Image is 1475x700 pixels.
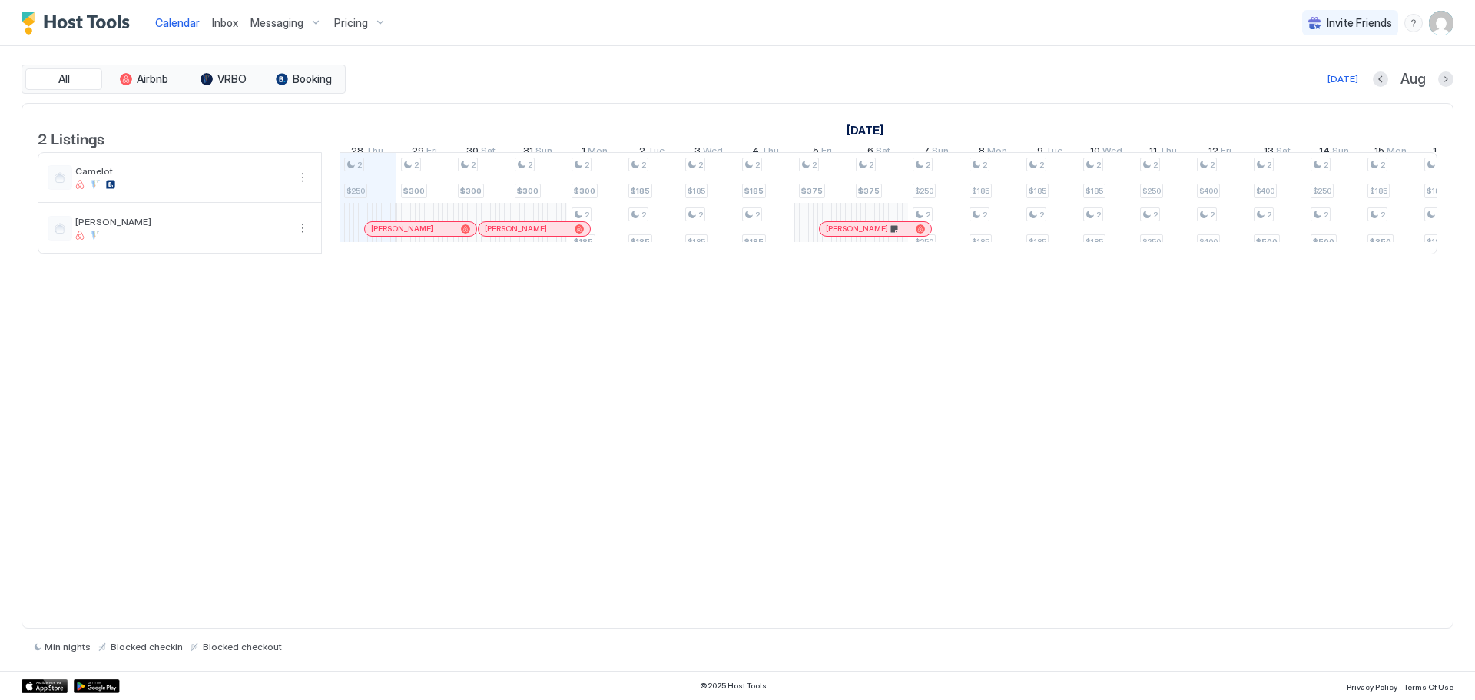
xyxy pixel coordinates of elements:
span: $250 [915,186,933,196]
span: [PERSON_NAME] [75,216,287,227]
span: Airbnb [137,72,168,86]
span: Sat [481,144,496,161]
span: $350 [1370,237,1391,247]
span: 2 [983,210,987,220]
a: September 6, 2025 [863,141,894,164]
span: $185 [1427,186,1444,196]
span: Terms Of Use [1404,682,1453,692]
button: Airbnb [105,68,182,90]
span: $250 [1313,186,1331,196]
span: 2 [639,144,645,161]
span: $185 [972,186,989,196]
span: 2 [1324,210,1328,220]
a: Calendar [155,15,200,31]
a: September 8, 2025 [975,141,1011,164]
button: More options [293,219,312,237]
span: $185 [688,237,705,247]
a: August 29, 2025 [408,141,441,164]
span: 15 [1374,144,1384,161]
span: [PERSON_NAME] [371,224,433,234]
span: 16 [1433,144,1443,161]
span: 5 [813,144,819,161]
span: 2 [698,210,703,220]
span: $400 [1256,186,1274,196]
span: $185 [631,186,650,196]
span: $250 [1142,186,1161,196]
span: Aug [1400,71,1426,88]
span: $185 [744,186,764,196]
a: September 12, 2025 [1205,141,1235,164]
span: 2 [585,210,589,220]
span: 2 [1096,210,1101,220]
button: More options [293,168,312,187]
span: 3 [694,144,701,161]
span: $185 [631,237,650,247]
span: 31 [523,144,533,161]
span: $300 [403,186,425,196]
span: 2 [1153,210,1158,220]
span: 2 [1381,210,1385,220]
a: August 28, 2025 [347,141,387,164]
span: 1 [582,144,585,161]
a: Google Play Store [74,679,120,693]
span: 2 [755,160,760,170]
span: 30 [466,144,479,161]
span: Inbox [212,16,238,29]
a: Host Tools Logo [22,12,137,35]
div: tab-group [22,65,346,94]
span: Wed [1102,144,1122,161]
span: Sat [1276,144,1291,161]
a: September 10, 2025 [1086,141,1126,164]
span: 2 [926,210,930,220]
a: September 7, 2025 [920,141,953,164]
span: 29 [412,144,424,161]
span: 2 [528,160,532,170]
button: [DATE] [1325,70,1361,88]
iframe: Intercom live chat [15,648,52,685]
span: 2 [1210,210,1215,220]
a: Terms Of Use [1404,678,1453,694]
span: 2 [1039,210,1044,220]
span: Wed [703,144,723,161]
span: 2 [585,160,589,170]
span: 13 [1264,144,1274,161]
span: Booking [293,72,332,86]
a: September 1, 2025 [578,141,612,164]
span: $185 [1029,186,1046,196]
div: User profile [1429,11,1453,35]
button: All [25,68,102,90]
span: Thu [1159,144,1177,161]
span: 12 [1208,144,1218,161]
span: $185 [1370,186,1387,196]
span: Sun [535,144,552,161]
span: 2 [869,160,873,170]
span: $300 [517,186,539,196]
span: $300 [574,186,595,196]
span: $185 [1086,186,1103,196]
span: 2 [755,210,760,220]
span: $400 [1199,186,1218,196]
span: $185 [688,186,705,196]
span: [PERSON_NAME] [826,224,888,234]
span: 2 [357,160,362,170]
a: September 14, 2025 [1315,141,1353,164]
a: August 30, 2025 [462,141,499,164]
span: $300 [460,186,482,196]
span: 7 [923,144,930,161]
span: [PERSON_NAME] [485,224,547,234]
span: 11 [1149,144,1157,161]
span: 2 [983,160,987,170]
span: Mon [588,144,608,161]
span: 2 [1153,160,1158,170]
span: © 2025 Host Tools [700,681,767,691]
span: 28 [351,144,363,161]
span: 2 [812,160,817,170]
a: September 16, 2025 [1429,141,1466,164]
a: September 5, 2025 [809,141,836,164]
span: Messaging [250,16,303,30]
a: September 9, 2025 [1033,141,1066,164]
button: Next month [1438,71,1453,87]
span: 2 [1267,160,1271,170]
span: $400 [1199,237,1218,247]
